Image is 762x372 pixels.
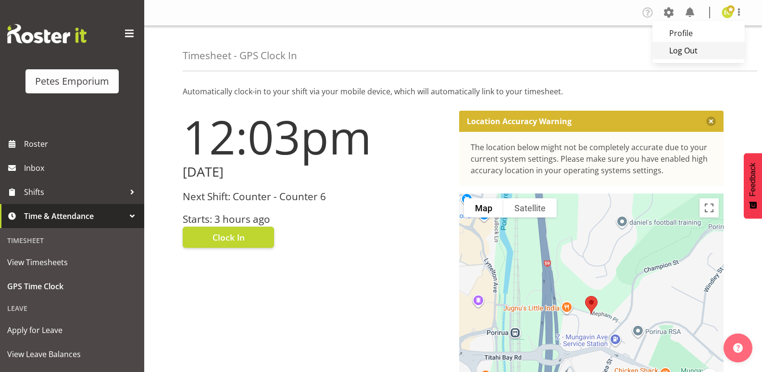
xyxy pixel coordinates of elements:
div: The location below might not be completely accurate due to your current system settings. Please m... [471,141,712,176]
div: Leave [2,298,142,318]
h2: [DATE] [183,165,448,180]
img: emma-croft7499.jpg [722,7,733,18]
a: Log Out [652,42,745,59]
div: Timesheet [2,231,142,250]
div: Petes Emporium [35,74,109,89]
p: Location Accuracy Warning [467,116,572,126]
span: Clock In [212,231,245,244]
a: Profile [652,25,745,42]
button: Clock In [183,227,274,248]
h4: Timesheet - GPS Clock In [183,50,297,61]
p: Automatically clock-in to your shift via your mobile device, which will automatically link to you... [183,86,724,97]
a: View Leave Balances [2,342,142,366]
img: Rosterit website logo [7,24,87,43]
h1: 12:03pm [183,111,448,163]
span: Apply for Leave [7,323,137,337]
button: Close message [706,116,716,126]
a: View Timesheets [2,250,142,274]
span: Inbox [24,161,139,175]
a: GPS Time Clock [2,274,142,298]
button: Toggle fullscreen view [700,198,719,218]
span: Shifts [24,185,125,199]
h3: Starts: 3 hours ago [183,214,448,225]
span: View Leave Balances [7,347,137,361]
a: Apply for Leave [2,318,142,342]
img: help-xxl-2.png [733,343,743,353]
button: Show satellite imagery [503,198,557,218]
button: Show street map [464,198,503,218]
span: Roster [24,137,139,151]
span: View Timesheets [7,255,137,269]
span: Time & Attendance [24,209,125,223]
span: GPS Time Clock [7,279,137,294]
span: Feedback [749,163,757,196]
button: Feedback - Show survey [744,153,762,218]
h3: Next Shift: Counter - Counter 6 [183,191,448,202]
